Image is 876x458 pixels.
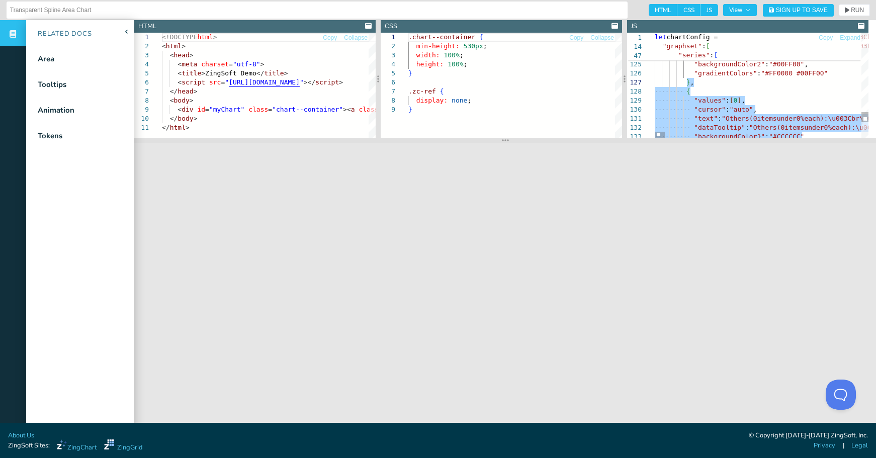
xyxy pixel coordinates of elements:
[714,51,718,59] span: [
[38,53,54,65] div: Area
[840,35,860,41] span: Expand
[694,124,745,131] span: "dataTooltip"
[627,33,642,42] span: 1
[627,69,642,78] div: 126
[737,97,741,104] span: ]
[627,132,642,141] div: 133
[178,106,182,113] span: <
[134,123,149,132] div: 11
[182,78,205,86] span: script
[483,42,487,50] span: ;
[182,60,197,68] span: meta
[229,60,233,68] span: =
[694,97,726,104] span: "values"
[649,4,677,16] span: HTML
[826,380,856,410] iframe: Toggle Customer Support
[627,105,642,114] div: 130
[10,2,624,18] input: Untitled Demo
[729,7,751,13] span: View
[57,439,97,452] a: ZingChart
[213,33,217,41] span: >
[300,78,304,86] span: "
[197,106,205,113] span: id
[741,97,745,104] span: ,
[627,96,642,105] div: 129
[677,4,700,16] span: CSS
[272,106,343,113] span: "chart--container"
[134,51,149,60] div: 3
[359,106,378,113] span: class
[182,69,201,77] span: title
[265,69,284,77] span: title
[134,78,149,87] div: 6
[851,7,864,13] span: RUN
[343,106,351,113] span: ><
[694,106,726,113] span: "cursor"
[173,51,189,59] span: head
[804,60,808,68] span: ,
[190,51,194,59] span: >
[467,97,471,104] span: ;
[769,60,804,68] span: "#00FF00"
[166,42,182,50] span: html
[730,106,753,113] span: "auto"
[452,97,467,104] span: none
[315,78,339,86] span: script
[351,106,355,113] span: a
[761,69,828,77] span: "#FF0000 #00FF00"
[839,4,870,16] button: RUN
[464,42,483,50] span: 530px
[655,33,666,41] span: let
[134,87,149,96] div: 7
[444,51,459,59] span: 100%
[569,33,584,43] button: Copy
[170,51,174,59] span: <
[818,33,833,43] button: Copy
[201,69,205,77] span: >
[201,60,229,68] span: charset
[749,431,868,441] div: © Copyright [DATE]-[DATE] ZingSoft, Inc.
[569,35,583,41] span: Copy
[104,439,142,452] a: ZingGrid
[694,115,718,122] span: "text"
[178,87,193,95] span: head
[38,79,66,90] div: Tooltips
[819,35,833,41] span: Copy
[627,78,642,87] div: 127
[627,60,642,69] div: 125
[162,33,197,41] span: <!DOCTYPE
[134,42,149,51] div: 2
[460,51,464,59] span: ;
[194,87,198,95] span: >
[694,69,757,77] span: "gradientColors"
[381,69,395,78] div: 5
[134,105,149,114] div: 9
[416,97,448,104] span: display:
[339,78,343,86] span: >
[694,60,765,68] span: "backgroundColor2"
[178,115,193,122] span: body
[304,78,315,86] span: ></
[170,97,174,104] span: <
[590,33,615,43] button: Collapse
[666,33,718,41] span: chartConfig =
[381,78,395,87] div: 6
[225,78,229,86] span: "
[686,87,690,95] span: {
[448,60,463,68] span: 100%
[178,69,182,77] span: <
[690,78,694,86] span: ,
[162,42,166,50] span: <
[839,33,861,43] button: Expand
[700,4,718,16] span: JS
[590,35,614,41] span: Collapse
[649,4,718,16] div: checkbox-group
[322,33,337,43] button: Copy
[138,22,156,31] div: HTML
[627,123,642,132] div: 132
[706,42,710,50] span: [
[323,35,337,41] span: Copy
[757,69,761,77] span: :
[631,22,637,31] div: JS
[408,106,412,113] span: }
